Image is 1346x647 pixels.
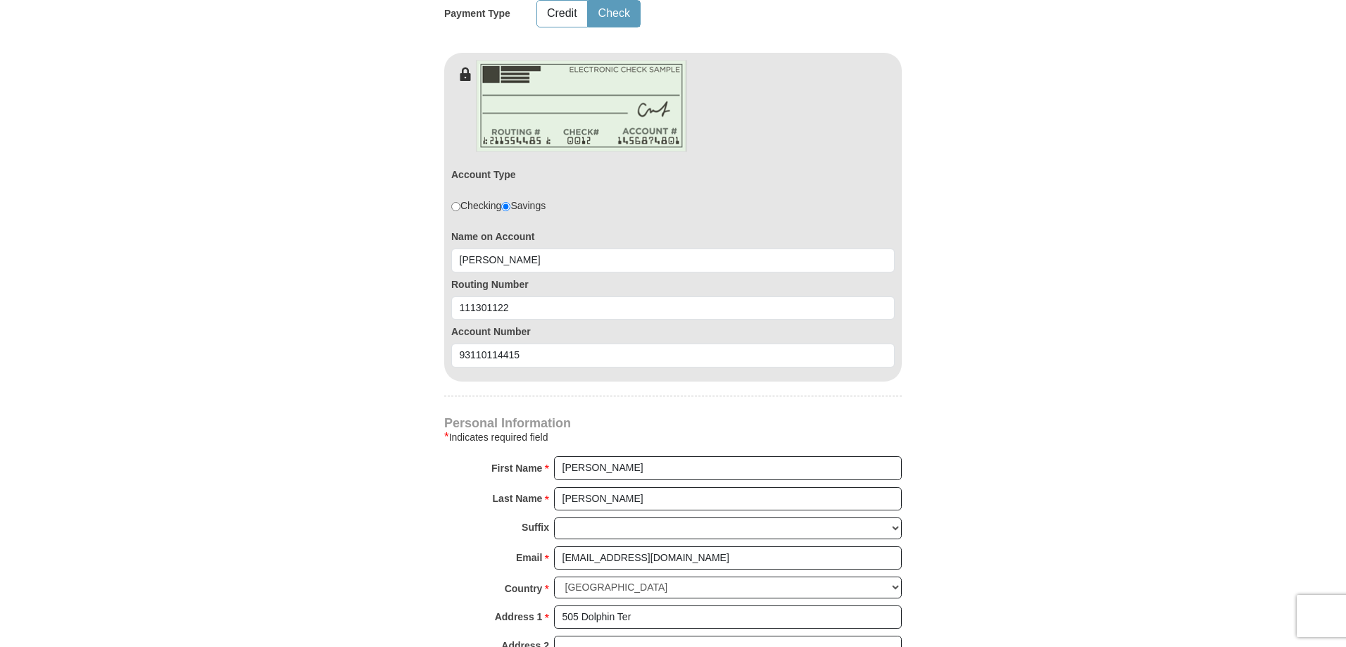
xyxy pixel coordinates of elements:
img: check-en.png [476,60,687,152]
strong: Country [505,579,543,598]
label: Account Number [451,325,895,339]
strong: First Name [491,458,542,478]
button: Check [589,1,640,27]
div: Checking Savings [451,199,546,213]
h5: Payment Type [444,8,510,20]
label: Routing Number [451,277,895,291]
label: Account Type [451,168,516,182]
label: Name on Account [451,230,895,244]
strong: Last Name [493,489,543,508]
strong: Address 1 [495,607,543,627]
button: Credit [537,1,587,27]
div: Indicates required field [444,429,902,446]
h4: Personal Information [444,417,902,429]
strong: Email [516,548,542,567]
strong: Suffix [522,517,549,537]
